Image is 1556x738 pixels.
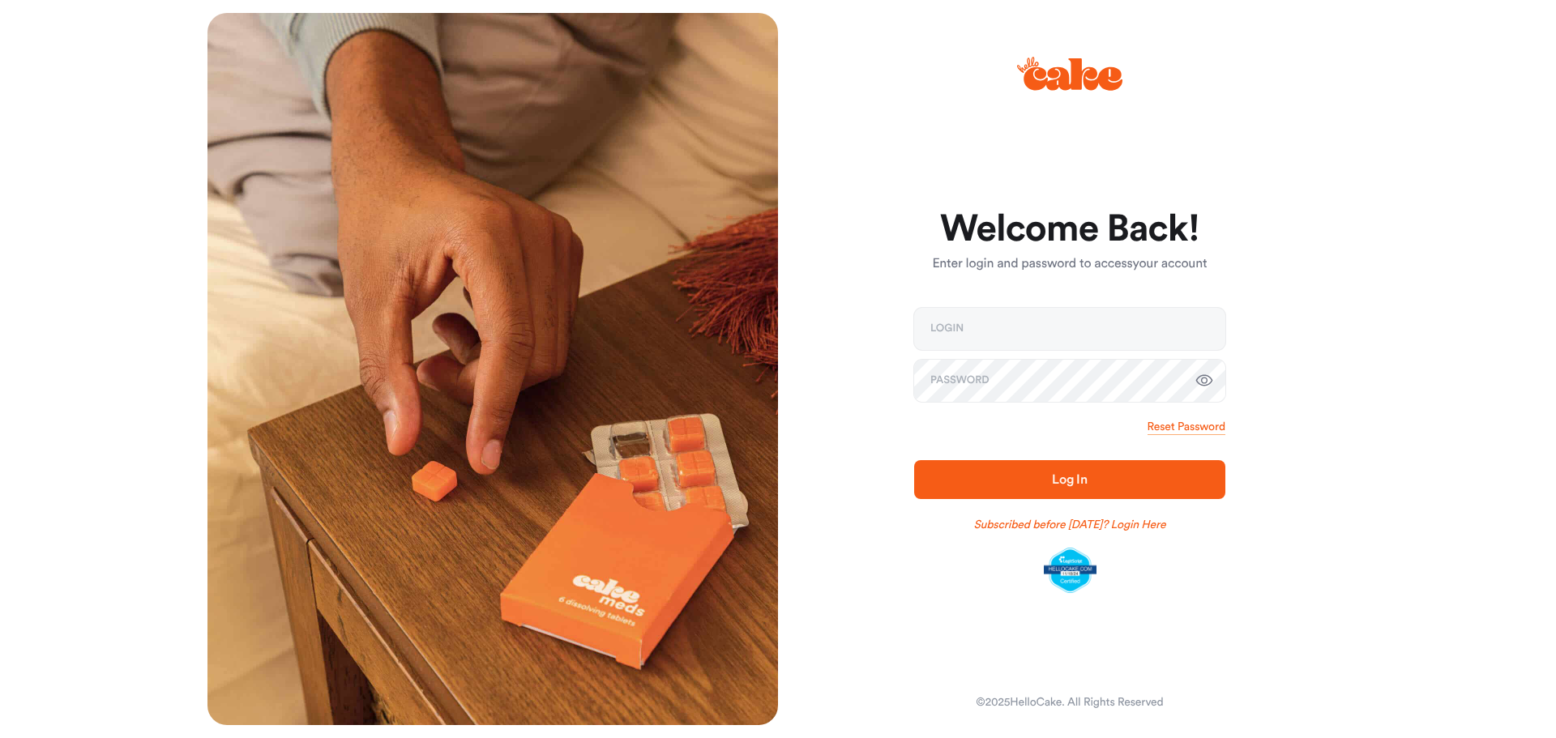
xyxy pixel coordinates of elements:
[1148,419,1225,435] a: Reset Password
[914,254,1225,274] p: Enter login and password to access your account
[914,210,1225,249] h1: Welcome Back!
[1044,548,1096,593] img: legit-script-certified.png
[914,460,1225,499] button: Log In
[974,517,1166,533] a: Subscribed before [DATE]? Login Here
[1052,473,1088,486] span: Log In
[976,694,1163,710] div: © 2025 HelloCake. All Rights Reserved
